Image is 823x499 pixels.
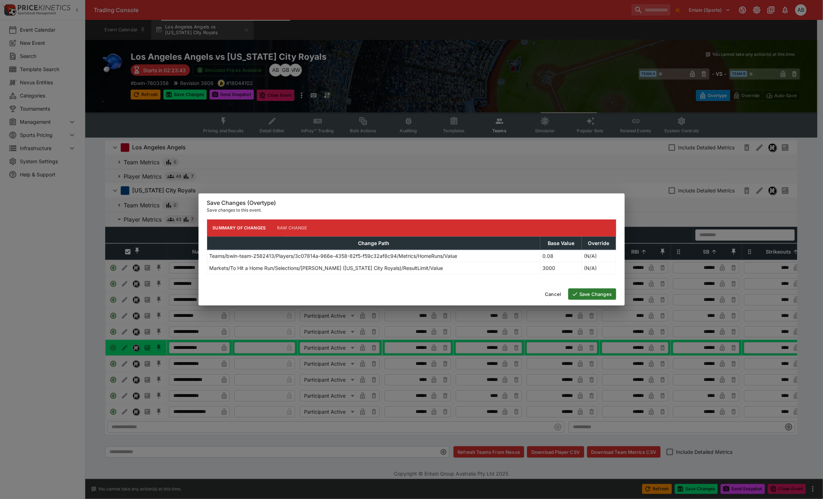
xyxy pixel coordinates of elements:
[210,264,443,272] p: Markets/To Hit a Home Run/Selections/[PERSON_NAME] ([US_STATE] City Royals)/ResultLimit/Value
[540,250,581,262] td: 0.08
[207,219,272,237] button: Summary of Changes
[210,252,457,260] p: Teams/bwin-team-2582413/Players/3c07814a-966e-4358-82f5-f59c32af8c94/Metrics/HomeRuns/Value
[582,262,616,274] td: (N/A)
[568,288,616,300] button: Save Changes
[271,219,313,237] button: Raw Change
[541,288,565,300] button: Cancel
[540,237,581,250] th: Base Value
[582,250,616,262] td: (N/A)
[207,237,540,250] th: Change Path
[582,237,616,250] th: Override
[540,262,581,274] td: 3000
[207,207,616,214] p: Save changes to this event.
[207,199,616,207] h6: Save Changes (Overtype)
